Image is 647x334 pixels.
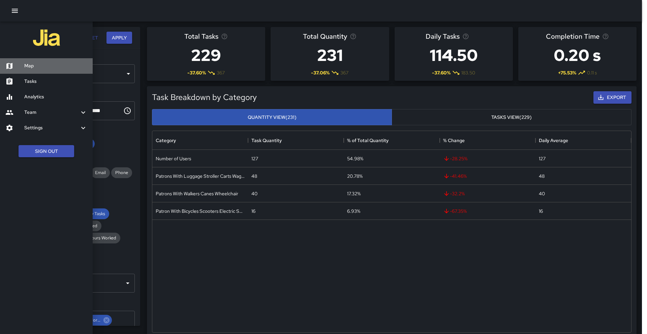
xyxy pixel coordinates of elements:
button: Sign Out [19,145,74,158]
h6: Settings [24,124,79,132]
img: jia-logo [33,24,60,51]
h6: Map [24,62,87,70]
h6: Analytics [24,93,87,101]
h6: Team [24,109,79,116]
h6: Tasks [24,78,87,85]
